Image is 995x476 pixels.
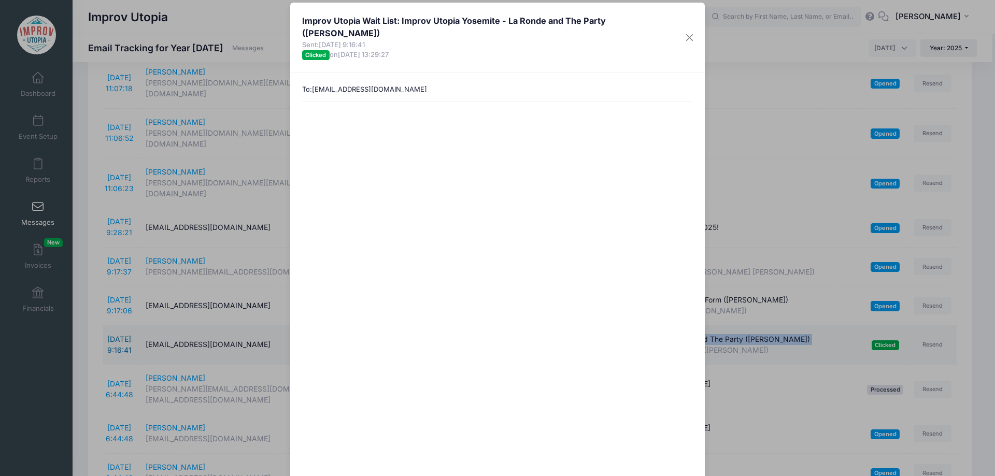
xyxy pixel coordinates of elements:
span: [DATE] 9:16:41 [319,40,365,49]
div: To: [297,84,698,95]
h4: Improv Utopia Wait List: Improv Utopia Yosemite - La Ronde and The Party ([PERSON_NAME]) [302,15,680,40]
span: [EMAIL_ADDRESS][DOMAIN_NAME] [312,85,427,93]
button: Close [680,28,699,47]
span: Clicked [302,50,330,60]
span: [DATE] 13:29:27 [338,50,389,59]
span: Sent: [302,40,680,50]
span: on [330,50,389,59]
